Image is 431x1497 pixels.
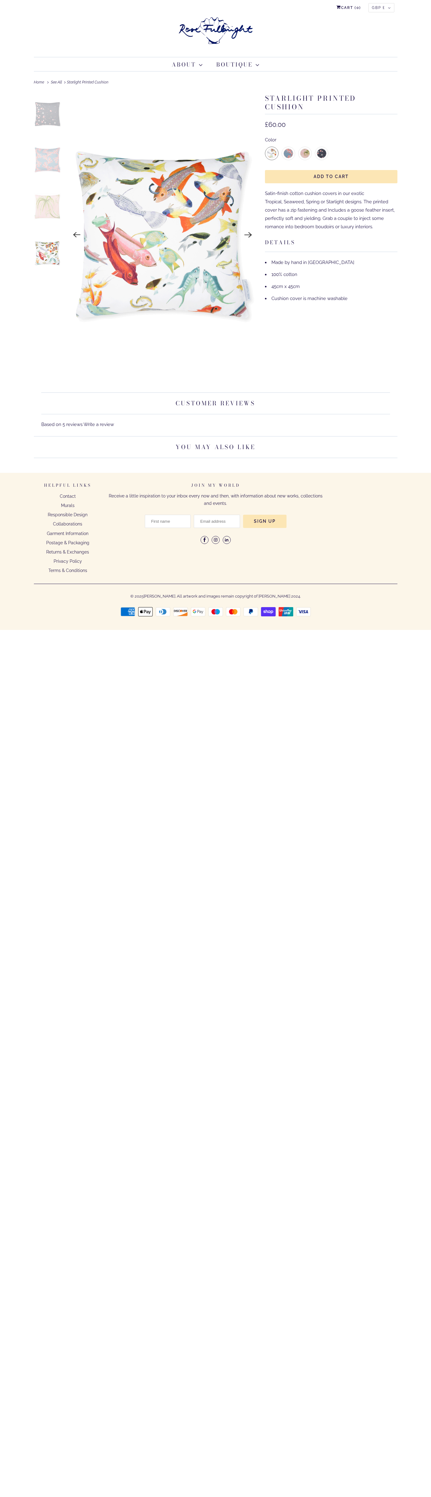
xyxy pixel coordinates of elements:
[34,233,61,273] img: Starlight Printed Cushion
[108,482,323,493] h6: Join my world
[34,80,46,84] a: Home
[265,120,286,128] span: £60.00
[34,436,397,458] h2: You may also like
[41,392,390,414] h2: Customer Reviews
[47,531,88,536] a: Garment Information
[34,589,397,600] p: © 2025 . All artwork and images remain copyright of [PERSON_NAME] 2024.
[265,237,397,252] h3: Details
[108,493,323,507] p: Receive a little inspiration to your inbox every now and then, with information about new works, ...
[34,80,44,84] span: Home
[265,189,397,231] p: Satin-finish cotton cushion covers in our exotic Tropical, Seaweed, Spring or Starlight designs. ...
[265,257,397,269] li: Made by hand in [GEOGRAPHIC_DATA]
[51,80,62,84] a: See All
[34,186,61,227] img: Starlight Printed Cushion
[368,3,394,12] button: GBP £
[46,540,89,545] a: Postage & Packaging
[46,550,89,554] a: Returns & Exchanges
[172,60,203,69] a: About
[34,75,397,90] div: Starlight Printed Cushion
[34,140,61,181] img: Starlight Printed Cushion
[145,515,191,528] input: First name
[336,3,361,12] a: Cart (0)
[54,559,82,564] a: Privacy Policy
[265,293,397,305] li: Cushion cover is machine washable
[41,422,83,427] span: Based on 5 reviews
[68,94,257,376] img: Starlight Printed Cushion
[216,60,259,69] a: Boutique
[265,269,397,281] li: 100% cotton
[265,136,397,144] div: Color
[34,94,61,134] img: Starlight Printed Cushion
[265,94,397,114] h1: Starlight Printed Cushion
[243,515,287,528] input: Sign Up
[48,512,87,517] a: Responsible Design
[61,503,75,508] a: Murals
[314,174,349,179] span: Add to Cart
[144,590,175,598] a: [PERSON_NAME]
[242,228,255,241] button: Next
[48,568,87,573] a: Terms & Conditions
[83,422,114,427] a: Write a review
[265,281,397,293] li: 45cm x 45cm
[60,494,76,499] a: Contact
[53,521,82,526] a: Collaborations
[70,228,83,241] button: Previous
[194,515,240,528] input: Email address
[265,170,397,183] button: Add to Cart
[356,6,359,10] span: 0
[34,482,102,493] h6: Helpful Links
